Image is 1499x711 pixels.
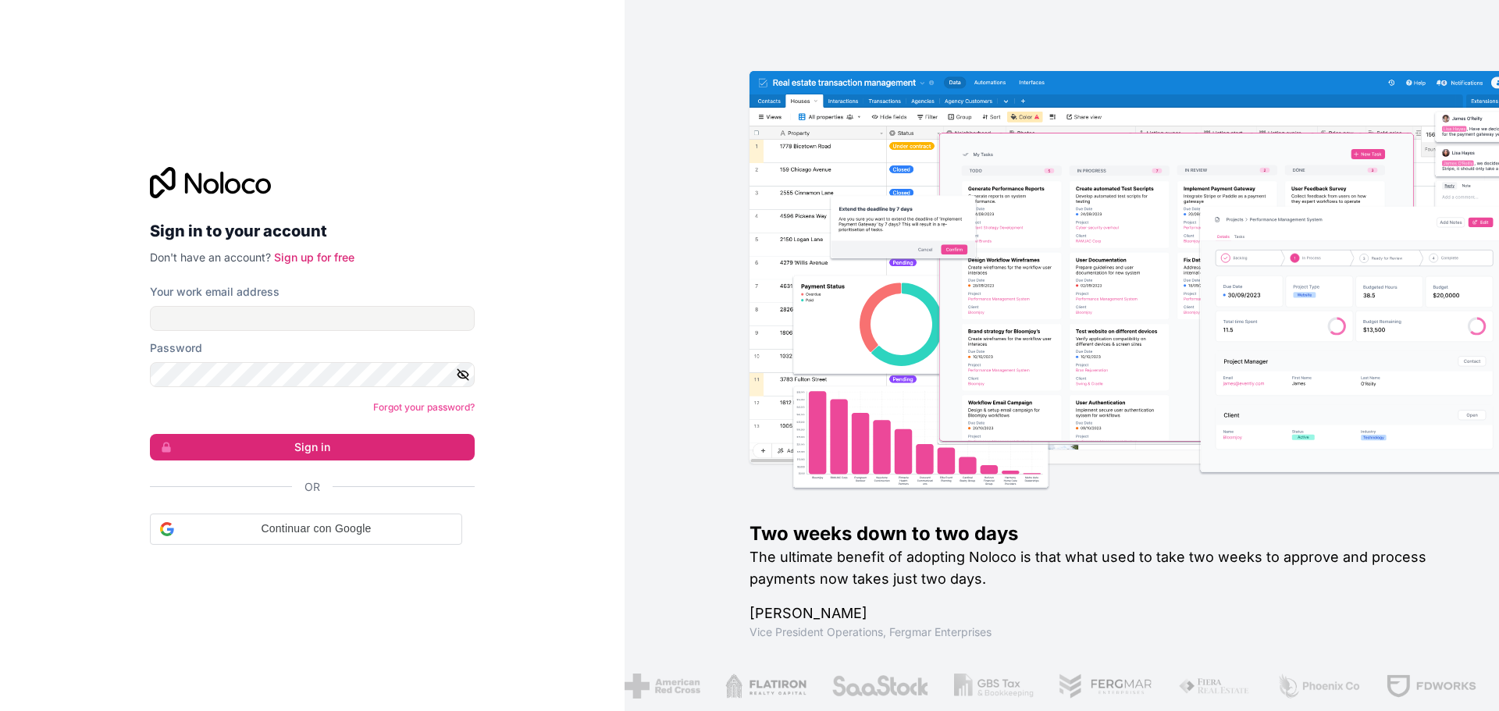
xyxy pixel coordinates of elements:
img: /assets/fergmar-CudnrXN5.png [1058,674,1153,699]
img: /assets/flatiron-C8eUkumj.png [725,674,806,699]
img: /assets/american-red-cross-BAupjrZR.png [625,674,700,699]
button: Sign in [150,434,475,460]
img: /assets/fiera-fwj2N5v4.png [1178,674,1252,699]
img: /assets/phoenix-BREaitsQ.png [1276,674,1361,699]
input: Password [150,362,475,387]
h1: [PERSON_NAME] [749,603,1449,624]
img: /assets/saastock-C6Zbiodz.png [831,674,929,699]
div: Continuar con Google [150,514,462,545]
input: Email address [150,306,475,331]
h2: Sign in to your account [150,217,475,245]
label: Your work email address [150,284,280,300]
a: Forgot your password? [373,401,475,413]
a: Sign up for free [274,251,354,264]
h2: The ultimate benefit of adopting Noloco is that what used to take two weeks to approve and proces... [749,546,1449,590]
img: /assets/fdworks-Bi04fVtw.png [1385,674,1476,699]
img: /assets/gbstax-C-GtDUiK.png [954,674,1034,699]
h1: Vice President Operations , Fergmar Enterprises [749,624,1449,640]
h1: Two weeks down to two days [749,521,1449,546]
span: Don't have an account? [150,251,271,264]
label: Password [150,340,202,356]
span: Or [304,479,320,495]
span: Continuar con Google [180,521,452,537]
